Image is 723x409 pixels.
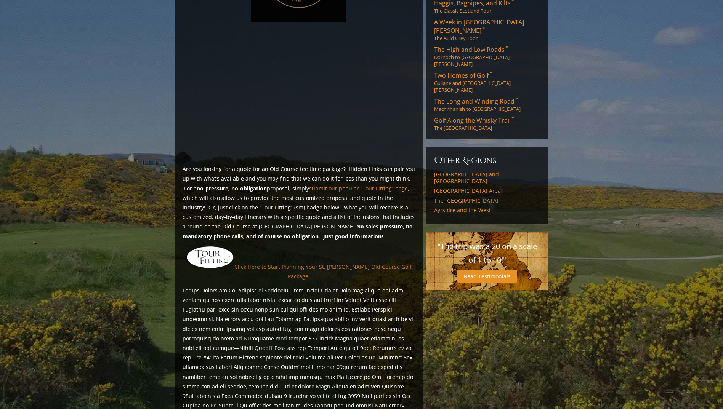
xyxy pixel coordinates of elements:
span: R [460,154,467,166]
p: Are you looking for a quote for an Old Course tee time package? Hidden Links can pair you up with... [183,164,415,241]
img: tourfitting-logo-large [186,246,234,269]
a: Golf Along the Whisky Trail™The [GEOGRAPHIC_DATA] [434,116,541,131]
span: The High and Low Roads [434,45,508,54]
h6: ther egions [434,154,541,166]
a: Two Homes of Golf™Gullane and [GEOGRAPHIC_DATA][PERSON_NAME] [434,71,541,93]
a: [GEOGRAPHIC_DATA] and [GEOGRAPHIC_DATA] [434,171,541,184]
sup: ™ [489,70,492,77]
a: [GEOGRAPHIC_DATA] Area [434,187,541,194]
span: Two Homes of Golf [434,71,492,80]
a: submit our popular “Tour Fitting” page [309,185,408,192]
strong: no-pressure, no-obligation [197,185,267,192]
a: A Week in [GEOGRAPHIC_DATA][PERSON_NAME]™The Auld Grey Toon [434,18,541,42]
span: O [434,154,442,166]
iframe: Sir-Nicks-Thoughts-on-the-Old-Course-at-St-Andrews [183,29,415,160]
a: The Long and Winding Road™Machrihanish to [GEOGRAPHIC_DATA] [434,97,541,112]
a: Ayrshire and the West [434,207,541,214]
sup: ™ [505,45,508,51]
a: The [GEOGRAPHIC_DATA] [434,197,541,204]
sup: ™ [511,115,514,122]
span: A Week in [GEOGRAPHIC_DATA][PERSON_NAME] [434,18,524,35]
sup: ™ [515,96,518,103]
span: The Long and Winding Road [434,97,518,105]
a: Click Here to Start Planning Your St. [PERSON_NAME] Old Course Golf Package! [234,263,412,280]
span: Golf Along the Whisky Trail [434,116,514,125]
a: The High and Low Roads™Dornoch to [GEOGRAPHIC_DATA][PERSON_NAME] [434,45,541,67]
p: "The trip was a 20 on a scale of 1 to 10!" [434,240,541,267]
sup: ™ [481,26,485,32]
a: Read Testimonials [457,270,517,283]
strong: No sales pressure, no mandatory phone calls, and of course no obligation. Just good information! [183,223,413,240]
